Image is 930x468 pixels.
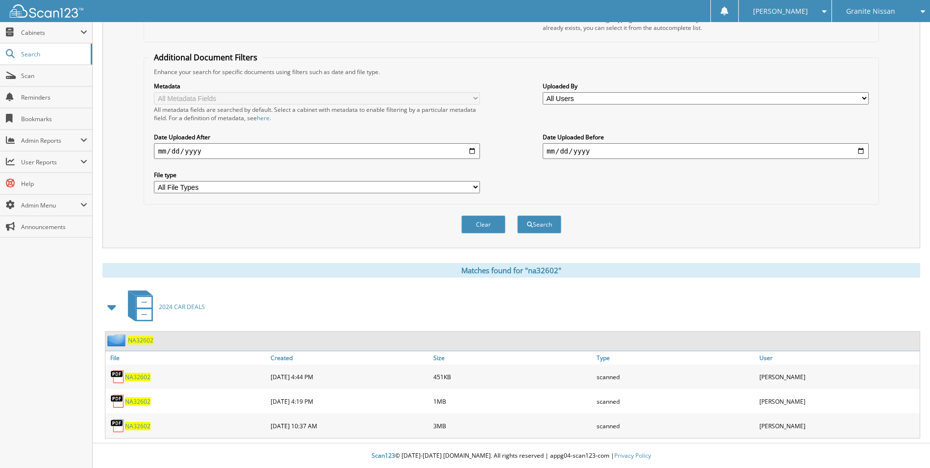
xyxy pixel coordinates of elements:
div: Matches found for "na32602" [102,263,920,278]
div: [PERSON_NAME] [757,391,920,411]
span: 2024 CAR DEALS [159,303,205,311]
a: Type [594,351,757,364]
span: Scan [21,72,87,80]
div: scanned [594,367,757,387]
img: scan123-logo-white.svg [10,4,83,18]
span: User Reports [21,158,80,166]
div: [DATE] 10:37 AM [268,416,431,436]
div: Enhance your search for specific documents using filters such as date and file type. [149,68,873,76]
label: Date Uploaded After [154,133,480,141]
div: 451KB [431,367,594,387]
div: scanned [594,416,757,436]
a: User [757,351,920,364]
div: Select a cabinet and begin typing the name of the folder you want to search in. If the name match... [543,15,869,32]
span: Admin Menu [21,201,80,209]
span: Search [21,50,86,58]
input: start [154,143,480,159]
span: [PERSON_NAME] [753,8,808,14]
a: Privacy Policy [614,451,651,460]
div: [PERSON_NAME] [757,367,920,387]
div: All metadata fields are searched by default. Select a cabinet with metadata to enable filtering b... [154,105,480,122]
span: Scan123 [372,451,395,460]
a: NA32602 [125,422,151,430]
div: scanned [594,391,757,411]
a: Size [431,351,594,364]
label: File type [154,171,480,179]
label: Metadata [154,82,480,90]
button: Search [517,215,561,234]
span: Admin Reports [21,136,80,145]
img: PDF.png [110,394,125,409]
a: 2024 CAR DEALS [122,287,205,326]
a: NA32602 [125,397,151,406]
a: here [257,114,270,122]
img: PDF.png [110,418,125,433]
iframe: Chat Widget [881,421,930,468]
div: 3MB [431,416,594,436]
a: NA32602 [125,373,151,381]
label: Uploaded By [543,82,869,90]
span: Granite Nissan [846,8,895,14]
img: folder2.png [107,334,128,346]
div: 1MB [431,391,594,411]
div: [DATE] 4:44 PM [268,367,431,387]
input: end [543,143,869,159]
span: Reminders [21,93,87,102]
span: Help [21,180,87,188]
div: [PERSON_NAME] [757,416,920,436]
a: Created [268,351,431,364]
span: Cabinets [21,28,80,37]
a: File [105,351,268,364]
label: Date Uploaded Before [543,133,869,141]
button: Clear [461,215,505,234]
span: Announcements [21,223,87,231]
a: NA32602 [128,336,153,344]
img: PDF.png [110,369,125,384]
span: Bookmarks [21,115,87,123]
div: [DATE] 4:19 PM [268,391,431,411]
div: © [DATE]-[DATE] [DOMAIN_NAME]. All rights reserved | appg04-scan123-com | [93,444,930,468]
legend: Additional Document Filters [149,52,262,63]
